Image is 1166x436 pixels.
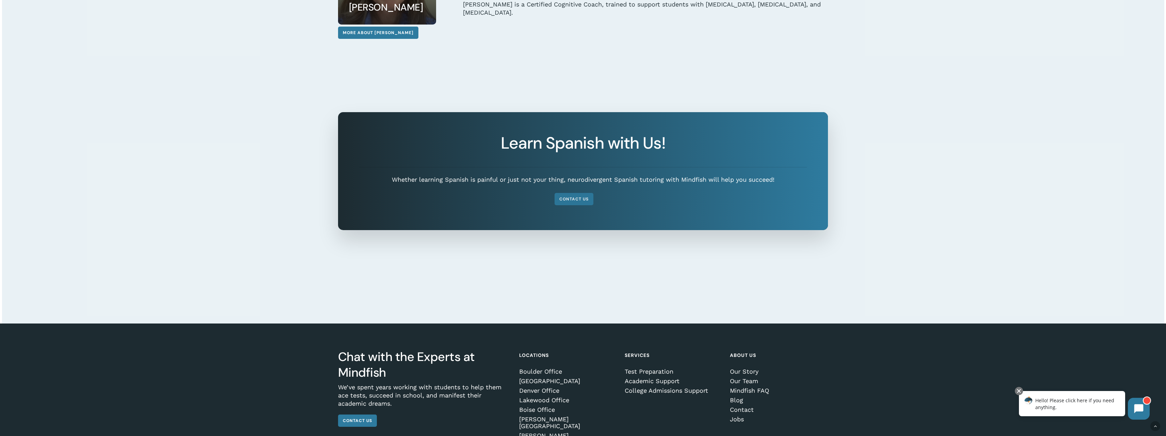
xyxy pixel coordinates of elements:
[730,387,826,394] a: Mindfish FAQ
[730,368,826,375] a: Our Story
[730,406,826,413] a: Contact
[359,133,807,153] h2: Learn Spanish with Us!
[1012,386,1156,426] iframe: Chatbot
[338,383,510,415] p: We’ve spent years working with students to help them ace tests, succeed in school, and manifest t...
[730,416,826,423] a: Jobs
[519,368,615,375] a: Boulder Office
[625,349,720,361] h4: Services
[463,0,828,17] p: [PERSON_NAME] is a Certified Cognitive Coach, trained to support students with [MEDICAL_DATA], [M...
[343,417,372,424] span: Contact Us
[338,27,418,39] a: More About [PERSON_NAME]
[338,415,377,427] a: Contact Us
[519,349,615,361] h4: Locations
[730,397,826,404] a: Blog
[338,349,510,380] h3: Chat with the Experts at Mindfish
[730,349,826,361] h4: About Us
[519,416,615,430] a: [PERSON_NAME][GEOGRAPHIC_DATA]
[555,193,593,205] a: Contact Us
[519,406,615,413] a: Boise Office
[519,378,615,385] a: [GEOGRAPHIC_DATA]
[625,387,720,394] a: College Admissions Support
[559,196,589,202] span: Contact Us
[730,378,826,385] a: Our Team
[625,368,720,375] a: Test Preparation
[519,387,615,394] a: Denver Office
[343,29,414,36] span: More About [PERSON_NAME]
[519,397,615,404] a: Lakewood Office
[625,378,720,385] a: Academic Support
[359,176,807,184] p: Whether learning Spanish is painful or just not your thing, neurodivergent Spanish tutoring with ...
